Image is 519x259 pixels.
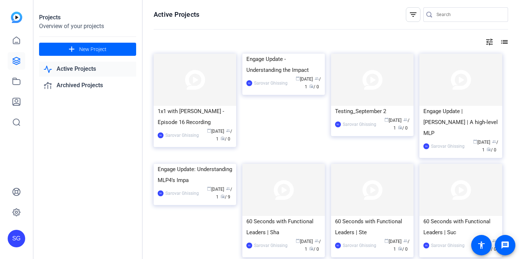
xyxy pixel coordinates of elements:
span: radio [309,84,314,88]
span: calendar_today [296,76,300,81]
div: Sarovar Ghissing [254,80,288,87]
div: Projects [39,13,136,22]
span: calendar_today [384,117,389,122]
span: / 0 [309,84,319,89]
span: group [315,239,319,243]
div: SG [246,243,252,248]
div: SG [423,143,429,149]
span: [DATE] [207,187,224,192]
span: / 0 [487,147,496,152]
div: SG [335,121,341,127]
div: Sarovar Ghissing [431,143,465,150]
span: [DATE] [296,239,313,244]
span: group [492,139,496,144]
span: radio [309,246,314,251]
span: calendar_today [384,239,389,243]
span: radio [398,246,402,251]
span: / 0 [398,247,408,252]
div: SG [335,243,341,248]
mat-icon: list [499,38,508,46]
div: Sarovar Ghissing [343,242,376,249]
div: Sarovar Ghissing [165,132,199,139]
input: Search [437,10,502,19]
mat-icon: add [67,45,76,54]
span: [DATE] [384,118,401,123]
div: Testing_September 2 [335,106,410,117]
span: calendar_today [207,186,211,191]
div: Sarovar Ghissing [431,242,465,249]
mat-icon: tune [485,38,494,46]
div: Engage Update: Understanding MLP4’s Impa [158,164,232,186]
span: radio [220,194,225,198]
div: Overview of your projects [39,22,136,31]
span: / 1 [393,118,410,131]
div: 60 Seconds with Functional Leaders | Sha [246,216,321,238]
span: / 9 [220,194,230,200]
mat-icon: filter_list [409,10,418,19]
span: / 0 [398,125,408,131]
span: calendar_today [296,239,300,243]
span: group [492,239,496,243]
h1: Active Projects [154,10,199,19]
span: / 0 [309,247,319,252]
a: Archived Projects [39,78,136,93]
div: Engage Update | [PERSON_NAME] | A high-level MLP [423,106,498,139]
span: [DATE] [207,129,224,134]
div: 1x1 with [PERSON_NAME] - Episode 16 Recording [158,106,232,128]
div: SG [423,243,429,248]
div: Sarovar Ghissing [343,121,376,128]
span: group [315,76,319,81]
div: Sarovar Ghissing [254,242,288,249]
div: SG [8,230,25,247]
span: group [226,128,230,133]
div: 60 Seconds with Functional Leaders | Ste [335,216,410,238]
div: SG [158,132,164,138]
span: New Project [79,46,107,53]
mat-icon: accessibility [477,241,486,250]
div: Engage Update - Understanding the Impact [246,54,321,76]
span: calendar_today [207,128,211,133]
span: radio [487,147,491,151]
div: Sarovar Ghissing [165,190,199,197]
span: group [403,239,408,243]
span: group [403,117,408,122]
span: [DATE] [296,77,313,82]
img: blue-gradient.svg [11,12,22,23]
span: radio [398,125,402,129]
button: New Project [39,43,136,56]
span: radio [220,136,225,140]
span: / 1 [216,129,232,142]
span: calendar_today [473,139,477,144]
mat-icon: message [501,241,510,250]
a: Active Projects [39,62,136,77]
span: / 1 [482,140,498,152]
span: group [226,186,230,191]
span: [DATE] [384,239,401,244]
span: / 0 [220,136,230,142]
div: SG [246,80,252,86]
span: [DATE] [473,140,490,145]
div: SG [158,190,164,196]
div: 60 Seconds with Functional Leaders | Suc [423,216,498,238]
